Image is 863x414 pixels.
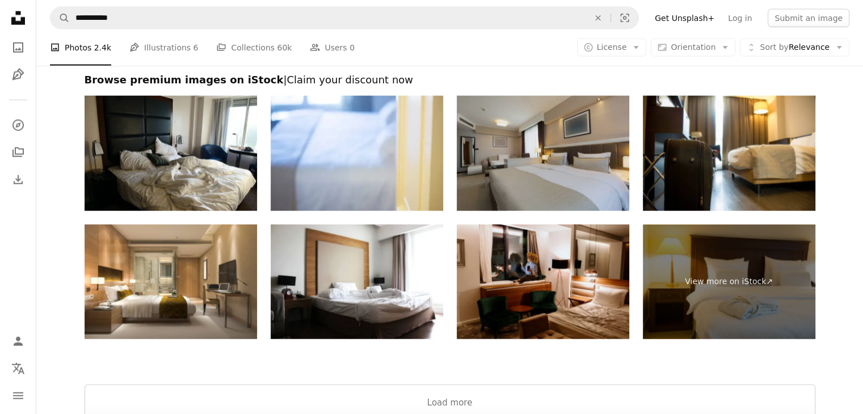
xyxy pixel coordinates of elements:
[768,9,849,27] button: Submit an image
[7,357,30,380] button: Language
[586,7,611,29] button: Clear
[721,9,759,27] a: Log in
[7,168,30,191] a: Download History
[310,29,355,66] a: Users 0
[457,96,629,211] img: Interior of a new hotel bedroom
[7,385,30,407] button: Menu
[643,225,815,340] a: View more on iStock↗
[648,9,721,27] a: Get Unsplash+
[271,96,443,211] img: Luxury hotel bedroom bed clean ironed tidy cotton sheets and pillows ready for guests to sleep.
[50,7,70,29] button: Search Unsplash
[760,43,788,52] span: Sort by
[129,29,198,66] a: Illustrations 6
[85,73,815,87] h2: Browse premium images on iStock
[283,74,413,86] span: | Claim your discount now
[7,7,30,32] a: Home — Unsplash
[7,141,30,164] a: Collections
[7,330,30,353] a: Log in / Sign up
[651,39,735,57] button: Orientation
[350,41,355,54] span: 0
[760,42,830,53] span: Relevance
[216,29,292,66] a: Collections 60k
[577,39,647,57] button: License
[643,96,815,211] img: View of Close Up of Black Suitcase in a Four Stars Hotel Suite on Blur Background
[671,43,715,52] span: Orientation
[7,114,30,137] a: Explore
[85,96,257,211] img: Hotel Bedroom
[611,7,638,29] button: Visual search
[597,43,627,52] span: License
[740,39,849,57] button: Sort byRelevance
[271,225,443,340] img: The wrinkled bed after wake up in the morning
[457,225,629,340] img: Businesswoman looking at view of city at dawn holding phone
[7,64,30,86] a: Illustrations
[50,7,639,29] form: Find visuals sitewide
[85,225,257,340] img: 3d rendering modern luxury bedroom suite and bathroom
[277,41,292,54] span: 60k
[193,41,199,54] span: 6
[7,36,30,59] a: Photos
